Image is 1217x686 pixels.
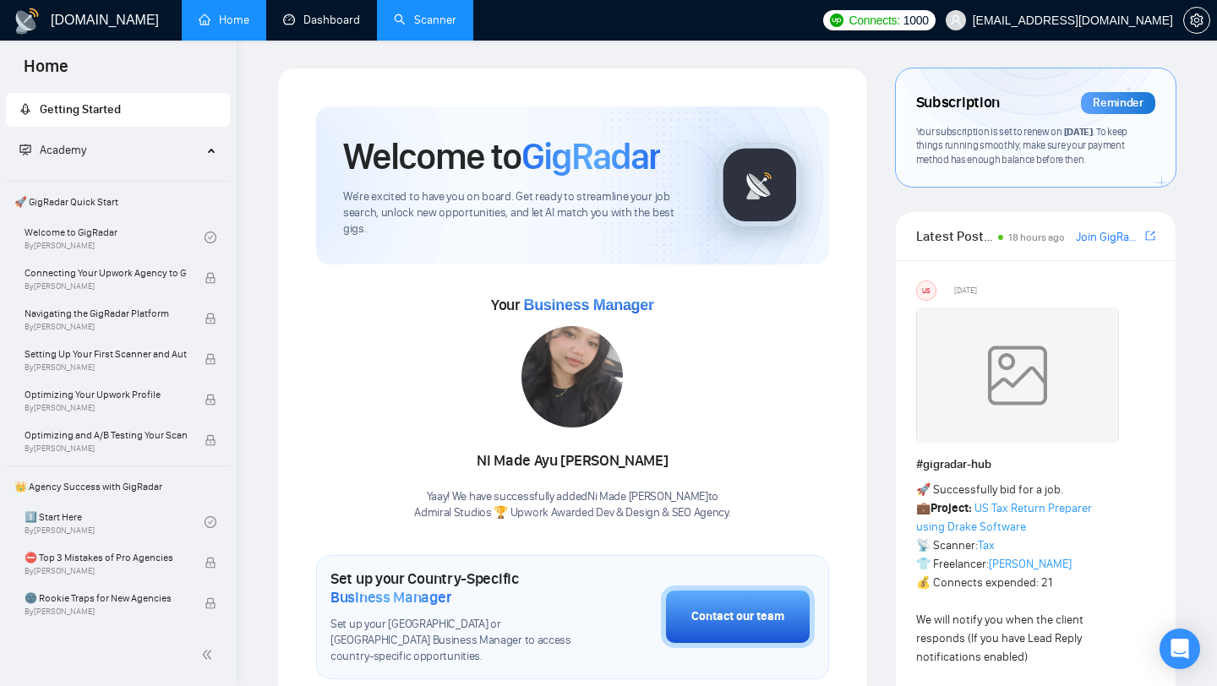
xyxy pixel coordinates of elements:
[205,434,216,446] span: lock
[1183,14,1210,27] a: setting
[25,549,187,566] span: ⛔ Top 3 Mistakes of Pro Agencies
[205,394,216,406] span: lock
[414,489,730,521] div: Yaay! We have successfully added Ni Made [PERSON_NAME] to
[691,607,784,626] div: Contact our team
[930,501,972,515] strong: Project:
[40,143,86,157] span: Academy
[19,143,86,157] span: Academy
[25,427,187,444] span: Optimizing and A/B Testing Your Scanner for Better Results
[8,470,228,504] span: 👑 Agency Success with GigRadar
[1183,7,1210,34] button: setting
[916,125,1127,166] span: Your subscription is set to renew on . To keep things running smoothly, make sure your payment me...
[916,455,1155,474] h1: # gigradar-hub
[718,143,802,227] img: gigradar-logo.png
[414,447,730,476] div: Ni Made Ayu [PERSON_NAME]
[849,11,899,30] span: Connects:
[521,133,660,179] span: GigRadar
[40,102,121,117] span: Getting Started
[25,444,187,454] span: By [PERSON_NAME]
[414,505,730,521] p: Admiral Studios 🏆 Upwork Awarded Dev & Design & SEO Agency .
[205,272,216,284] span: lock
[830,14,843,27] img: upwork-logo.png
[1145,229,1155,242] span: export
[1008,231,1065,243] span: 18 hours ago
[521,326,623,427] img: 1705466118991-WhatsApp%20Image%202024-01-17%20at%2012.32.43.jpeg
[394,13,456,27] a: searchScanner
[1160,629,1200,669] div: Open Intercom Messenger
[25,219,205,256] a: Welcome to GigRadarBy[PERSON_NAME]
[25,281,187,291] span: By [PERSON_NAME]
[25,403,187,413] span: By [PERSON_NAME]
[954,283,977,298] span: [DATE]
[205,231,216,243] span: check-circle
[523,297,653,313] span: Business Manager
[950,14,962,26] span: user
[330,569,576,607] h1: Set up your Country-Specific
[330,588,451,607] span: Business Manager
[916,501,1092,534] a: US Tax Return Preparer using Drake Software
[1145,228,1155,244] a: export
[25,305,187,322] span: Navigating the GigRadar Platform
[916,226,993,247] span: Latest Posts from the GigRadar Community
[25,590,187,607] span: 🌚 Rookie Traps for New Agencies
[25,566,187,576] span: By [PERSON_NAME]
[201,646,218,663] span: double-left
[25,322,187,332] span: By [PERSON_NAME]
[343,189,690,237] span: We're excited to have you on board. Get ready to streamline your job search, unlock new opportuni...
[205,557,216,569] span: lock
[343,133,660,179] h1: Welcome to
[205,516,216,528] span: check-circle
[6,93,230,127] li: Getting Started
[903,11,929,30] span: 1000
[916,308,1119,443] img: weqQh+iSagEgQAAAABJRU5ErkJggg==
[917,281,936,300] div: US
[8,185,228,219] span: 🚀 GigRadar Quick Start
[330,617,576,665] span: Set up your [GEOGRAPHIC_DATA] or [GEOGRAPHIC_DATA] Business Manager to access country-specific op...
[19,144,31,155] span: fund-projection-screen
[199,13,249,27] a: homeHome
[205,353,216,365] span: lock
[1184,14,1209,27] span: setting
[1064,125,1093,138] span: [DATE]
[25,386,187,403] span: Optimizing Your Upwork Profile
[989,557,1072,571] a: [PERSON_NAME]
[10,54,82,90] span: Home
[25,264,187,281] span: Connecting Your Upwork Agency to GigRadar
[491,296,654,314] span: Your
[25,346,187,362] span: Setting Up Your First Scanner and Auto-Bidder
[25,504,205,541] a: 1️⃣ Start HereBy[PERSON_NAME]
[14,8,41,35] img: logo
[661,585,815,648] button: Contact our team
[1081,92,1155,114] div: Reminder
[978,538,995,553] a: Tax
[283,13,360,27] a: dashboardDashboard
[205,313,216,324] span: lock
[25,607,187,617] span: By [PERSON_NAME]
[19,103,31,115] span: rocket
[25,362,187,373] span: By [PERSON_NAME]
[205,597,216,609] span: lock
[916,89,1000,117] span: Subscription
[1076,228,1142,247] a: Join GigRadar Slack Community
